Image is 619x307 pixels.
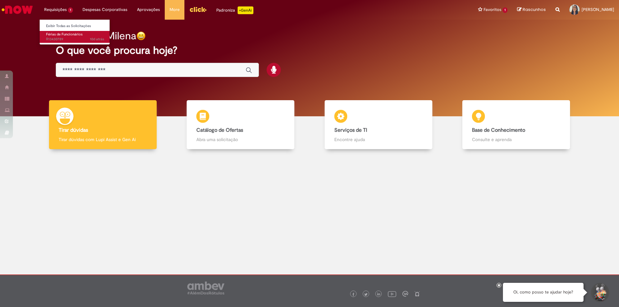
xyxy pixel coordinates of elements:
[196,136,285,143] p: Abra uma solicitação
[503,7,507,13] span: 1
[59,127,88,133] b: Tirar dúvidas
[187,282,224,294] img: logo_footer_ambev_rotulo_gray.png
[46,37,104,42] span: R13430789
[56,45,564,56] h2: O que você procura hoje?
[189,5,207,14] img: click_logo_yellow_360x200.png
[238,6,253,14] p: +GenAi
[414,291,420,297] img: logo_footer_naosei.png
[137,6,160,13] span: Aprovações
[352,293,355,296] img: logo_footer_facebook.png
[334,127,367,133] b: Serviços de TI
[447,100,585,149] a: Base de Conhecimento Consulte e aprenda
[503,283,584,302] div: Oi, como posso te ajudar hoje?
[334,136,423,143] p: Encontre ajuda
[170,6,180,13] span: More
[83,6,127,13] span: Despesas Corporativas
[172,100,310,149] a: Catálogo de Ofertas Abra uma solicitação
[517,7,546,13] a: Rascunhos
[216,6,253,14] div: Padroniza
[582,7,614,12] span: [PERSON_NAME]
[472,136,560,143] p: Consulte e aprenda
[68,7,73,13] span: 1
[402,291,408,297] img: logo_footer_workplace.png
[90,37,104,42] span: 10d atrás
[44,6,67,13] span: Requisições
[523,6,546,13] span: Rascunhos
[590,283,609,302] button: Iniciar Conversa de Suporte
[364,293,368,296] img: logo_footer_twitter.png
[309,100,447,149] a: Serviços de TI Encontre ajuda
[40,23,111,30] a: Exibir Todas as Solicitações
[136,31,146,41] img: happy-face.png
[377,293,380,296] img: logo_footer_linkedin.png
[90,37,104,42] time: 20/08/2025 08:21:59
[472,127,525,133] b: Base de Conhecimento
[59,136,147,143] p: Tirar dúvidas com Lupi Assist e Gen Ai
[40,31,111,43] a: Aberto R13430789 : Férias de Funcionários
[34,100,172,149] a: Tirar dúvidas Tirar dúvidas com Lupi Assist e Gen Ai
[46,32,83,37] span: Férias de Funcionários
[388,290,396,298] img: logo_footer_youtube.png
[1,3,34,16] img: ServiceNow
[39,19,110,45] ul: Requisições
[484,6,501,13] span: Favoritos
[196,127,243,133] b: Catálogo de Ofertas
